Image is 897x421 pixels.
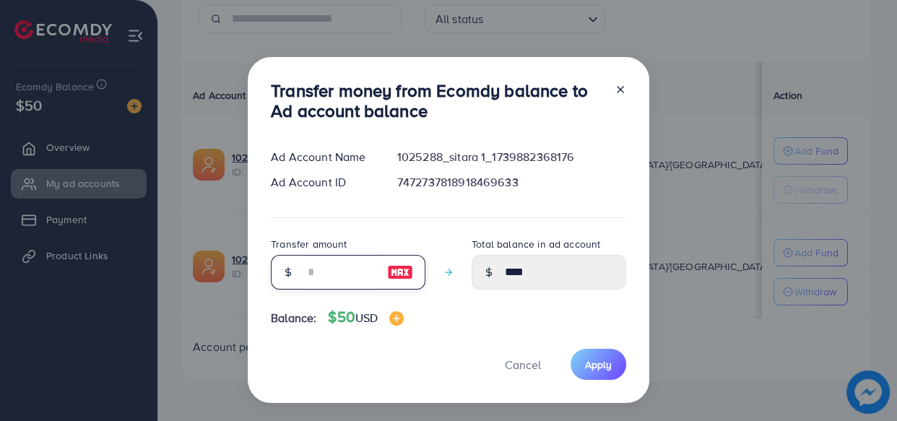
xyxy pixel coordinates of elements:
button: Cancel [487,349,559,380]
h4: $50 [328,308,404,326]
div: 1025288_sitara 1_1739882368176 [386,149,638,165]
span: Cancel [505,357,541,373]
span: Balance: [271,310,316,326]
div: Ad Account ID [259,174,386,191]
div: Ad Account Name [259,149,386,165]
img: image [389,311,404,326]
label: Total balance in ad account [472,237,600,251]
span: Apply [585,357,612,372]
div: 7472737818918469633 [386,174,638,191]
span: USD [355,310,378,326]
h3: Transfer money from Ecomdy balance to Ad account balance [271,80,603,122]
button: Apply [571,349,626,380]
label: Transfer amount [271,237,347,251]
img: image [387,264,413,281]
